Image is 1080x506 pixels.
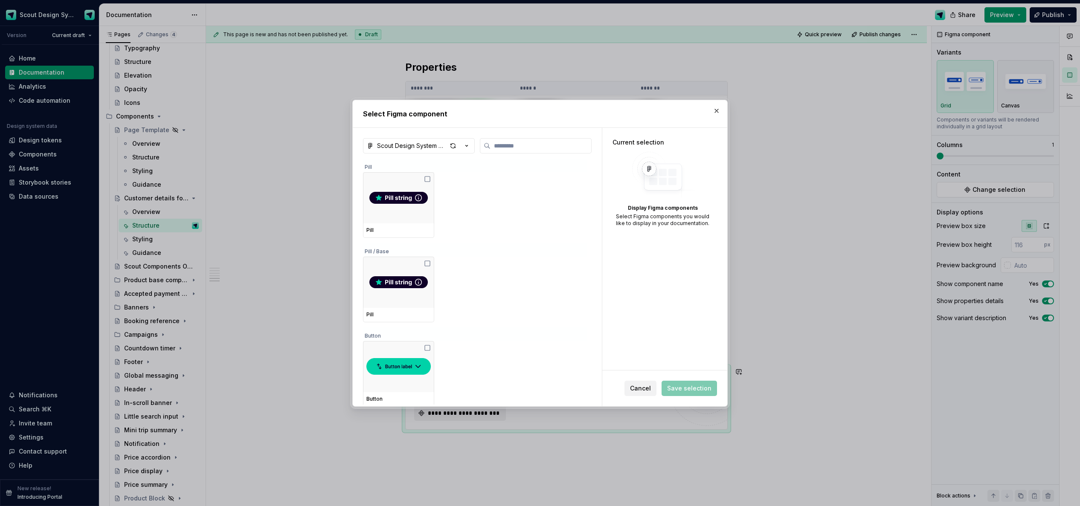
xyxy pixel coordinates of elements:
[366,227,431,234] div: Pill
[624,381,656,396] button: Cancel
[366,396,431,402] div: Button
[613,205,713,211] div: Display Figma components
[377,142,447,150] div: Scout Design System Components
[613,213,713,227] div: Select Figma components you would like to display in your documentation.
[363,243,587,257] div: Pill / Base
[363,159,587,172] div: Pill
[630,384,651,393] span: Cancel
[363,138,475,153] button: Scout Design System Components
[366,311,431,318] div: Pill
[363,327,587,341] div: Button
[363,109,717,119] h2: Select Figma component
[613,138,713,147] div: Current selection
